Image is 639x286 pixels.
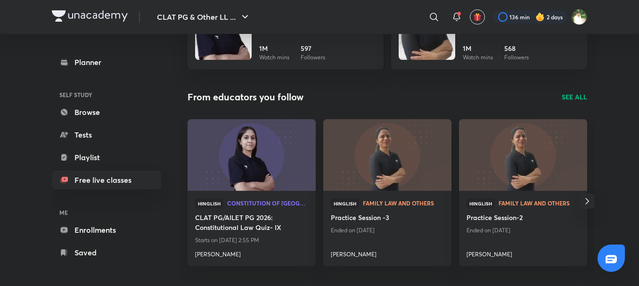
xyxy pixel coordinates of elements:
img: Company Logo [52,10,128,22]
p: Ended on [DATE] [467,224,580,237]
h6: 568 [504,43,529,53]
a: Constitution of [GEOGRAPHIC_DATA] [227,200,308,207]
p: Watch mins [463,53,493,62]
a: Free live classes [52,171,161,189]
a: Planner [52,53,161,72]
img: new-thumbnail [322,118,452,191]
p: Watch mins [259,53,289,62]
a: Company Logo [52,10,128,24]
h2: From educators you follow [188,90,303,104]
span: Family Law and others [499,200,580,206]
img: new-thumbnail [458,118,588,191]
a: Practice Session-2 [467,212,580,224]
h6: 1M [463,43,493,53]
p: Starts on [DATE] 2:55 PM [195,234,308,246]
img: new-thumbnail [186,118,317,191]
button: CLAT PG & Other LL ... [151,8,256,26]
h6: 597 [301,43,325,53]
a: Saved [52,243,161,262]
span: Hinglish [195,198,223,209]
a: Family Law and others [363,200,444,207]
a: Enrollments [52,221,161,239]
h6: 1M [259,43,289,53]
span: Constitution of [GEOGRAPHIC_DATA] [227,200,308,206]
p: Followers [301,53,325,62]
a: SEE ALL [562,92,587,102]
a: new-thumbnail [459,119,587,191]
a: new-thumbnail [188,119,316,191]
img: Harshal Jadhao [571,9,587,25]
a: Playlist [52,148,161,167]
span: Hinglish [467,198,495,209]
a: [PERSON_NAME] [331,246,444,259]
p: Ended on [DATE] [331,224,444,237]
span: Family Law and others [363,200,444,206]
a: new-thumbnail [323,119,451,191]
a: Browse [52,103,161,122]
a: Tests [52,125,161,144]
p: Followers [504,53,529,62]
h6: SELF STUDY [52,87,161,103]
img: streak [535,12,545,22]
a: [PERSON_NAME] [195,246,308,259]
a: [PERSON_NAME] [467,246,580,259]
span: Hinglish [331,198,359,209]
a: Family Law and others [499,200,580,207]
a: CLAT PG/AILET PG 2026: Constitutional Law Quiz- IX [195,212,308,234]
h6: ME [52,204,161,221]
a: Practice Session -3 [331,212,444,224]
button: avatar [470,9,485,25]
img: avatar [473,13,482,21]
